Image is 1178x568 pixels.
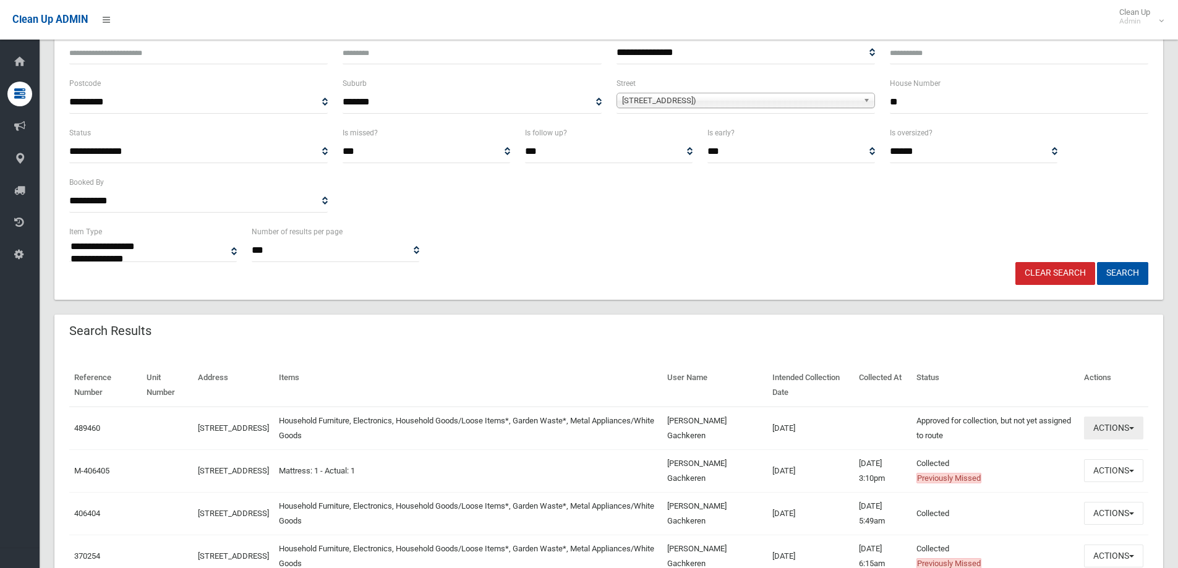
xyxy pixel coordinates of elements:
label: Postcode [69,77,101,90]
a: Clear Search [1015,262,1095,285]
th: Items [274,364,662,407]
td: [PERSON_NAME] Gachkeren [662,407,767,450]
td: [DATE] [767,407,854,450]
th: User Name [662,364,767,407]
label: Booked By [69,176,104,189]
td: [PERSON_NAME] Gachkeren [662,492,767,535]
td: Household Furniture, Electronics, Household Goods/Loose Items*, Garden Waste*, Metal Appliances/W... [274,407,662,450]
label: Is early? [707,126,735,140]
a: 370254 [74,551,100,561]
label: Suburb [343,77,367,90]
td: [PERSON_NAME] Gachkeren [662,449,767,492]
td: Collected [911,492,1079,535]
label: Status [69,126,91,140]
th: Actions [1079,364,1148,407]
a: 406404 [74,509,100,518]
label: Number of results per page [252,225,343,239]
label: Is follow up? [525,126,567,140]
label: Item Type [69,225,102,239]
span: Clean Up [1113,7,1163,26]
a: M-406405 [74,466,109,475]
button: Actions [1084,502,1143,525]
a: [STREET_ADDRESS] [198,509,269,518]
button: Actions [1084,545,1143,567]
span: Previously Missed [916,473,981,483]
label: Is missed? [343,126,378,140]
a: [STREET_ADDRESS] [198,423,269,433]
small: Admin [1119,17,1150,26]
a: 489460 [74,423,100,433]
td: Approved for collection, but not yet assigned to route [911,407,1079,450]
a: [STREET_ADDRESS] [198,551,269,561]
label: Is oversized? [890,126,933,140]
button: Actions [1084,459,1143,482]
button: Search [1097,262,1148,285]
th: Intended Collection Date [767,364,854,407]
td: Household Furniture, Electronics, Household Goods/Loose Items*, Garden Waste*, Metal Appliances/W... [274,492,662,535]
th: Status [911,364,1079,407]
td: [DATE] [767,492,854,535]
th: Unit Number [142,364,194,407]
label: House Number [890,77,941,90]
th: Address [193,364,274,407]
td: [DATE] 5:49am [854,492,911,535]
label: Street [617,77,636,90]
td: [DATE] [767,449,854,492]
header: Search Results [54,319,166,343]
th: Collected At [854,364,911,407]
span: Clean Up ADMIN [12,14,88,25]
td: [DATE] 3:10pm [854,449,911,492]
a: [STREET_ADDRESS] [198,466,269,475]
span: [STREET_ADDRESS]) [622,93,858,108]
button: Actions [1084,417,1143,439]
td: Mattress: 1 - Actual: 1 [274,449,662,492]
th: Reference Number [69,364,142,407]
td: Collected [911,449,1079,492]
